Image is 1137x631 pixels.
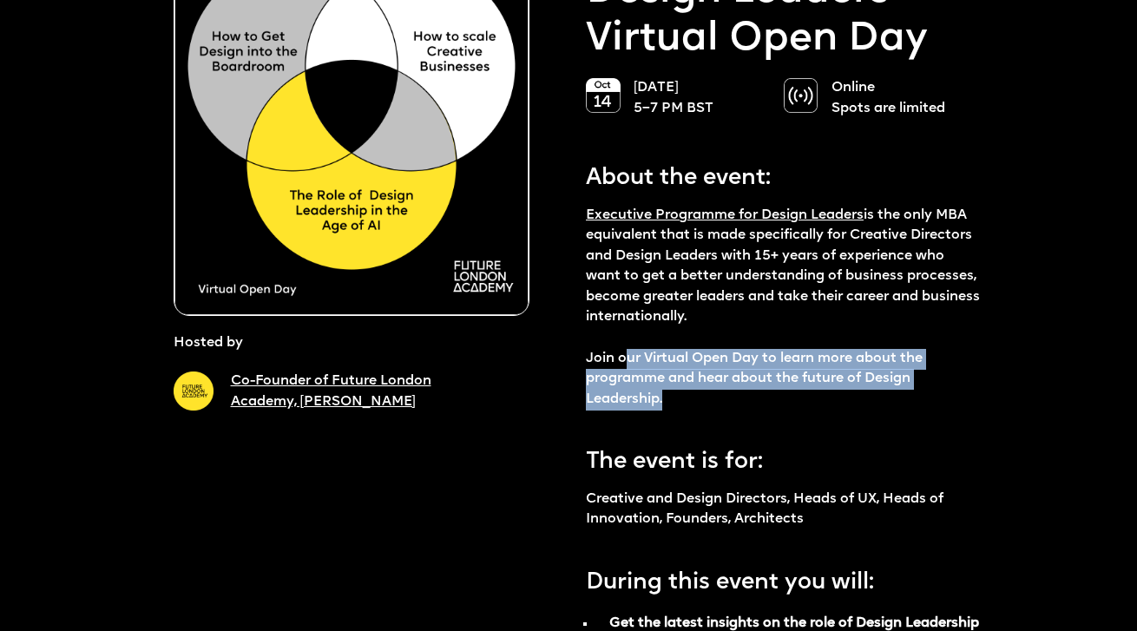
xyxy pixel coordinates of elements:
a: Co-Founder of Future London Academy, [PERSON_NAME] [231,374,431,409]
p: Hosted by [174,333,243,354]
p: During this event you will: [586,556,981,600]
p: [DATE] 5–7 PM BST [634,78,766,119]
p: Creative and Design Directors, Heads of UX, Heads of Innovation, Founders, Architects [586,490,981,530]
p: About the event: [586,152,981,195]
img: A yellow circle with Future London Academy logo [174,371,214,411]
a: Executive Programme for Design Leaders [586,208,864,222]
p: Online Spots are limited [831,78,963,119]
p: The event is for: [586,436,981,479]
p: is the only MBA equivalent that is made specifically for Creative Directors and Design Leaders wi... [586,206,981,411]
